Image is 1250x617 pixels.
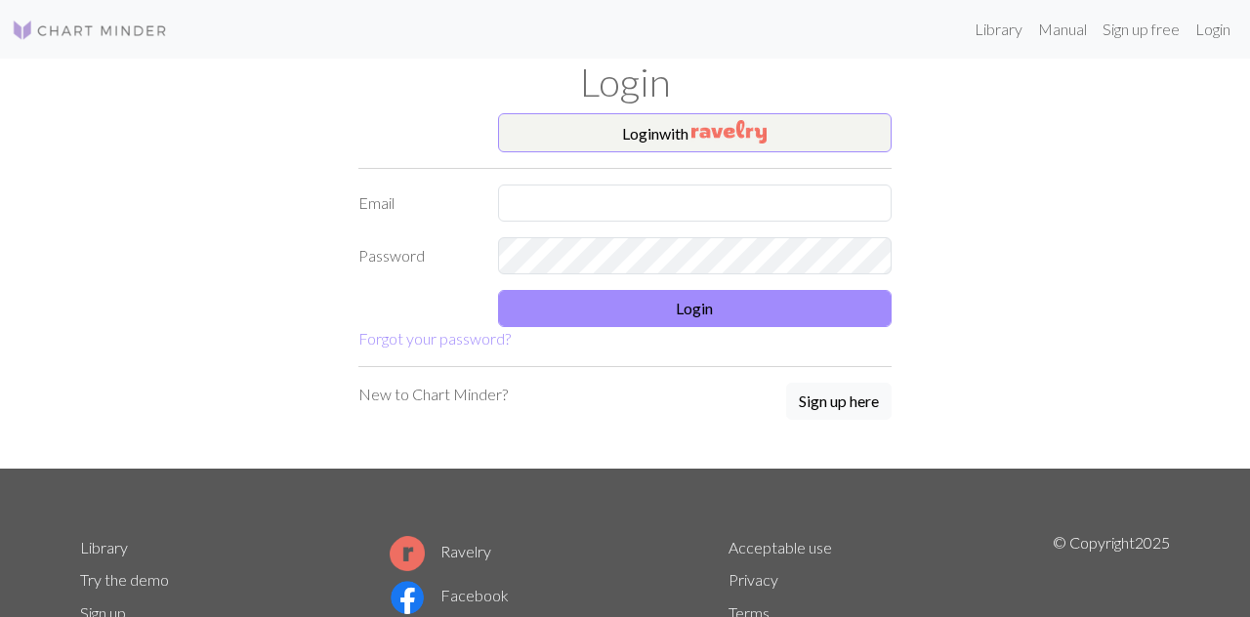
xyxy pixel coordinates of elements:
button: Login [498,290,893,327]
a: Try the demo [80,570,169,589]
a: Library [80,538,128,556]
img: Ravelry [691,120,767,144]
a: Privacy [729,570,778,589]
p: New to Chart Minder? [358,383,508,406]
a: Ravelry [390,542,491,560]
label: Email [347,185,486,222]
a: Sign up here [786,383,892,422]
label: Password [347,237,486,274]
a: Acceptable use [729,538,832,556]
img: Facebook logo [390,580,425,615]
a: Facebook [390,586,509,604]
a: Forgot your password? [358,329,511,348]
button: Sign up here [786,383,892,420]
img: Logo [12,19,168,42]
a: Login [1187,10,1238,49]
a: Manual [1030,10,1095,49]
a: Sign up free [1095,10,1187,49]
img: Ravelry logo [390,536,425,571]
a: Library [967,10,1030,49]
h1: Login [68,59,1182,105]
button: Loginwith [498,113,893,152]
